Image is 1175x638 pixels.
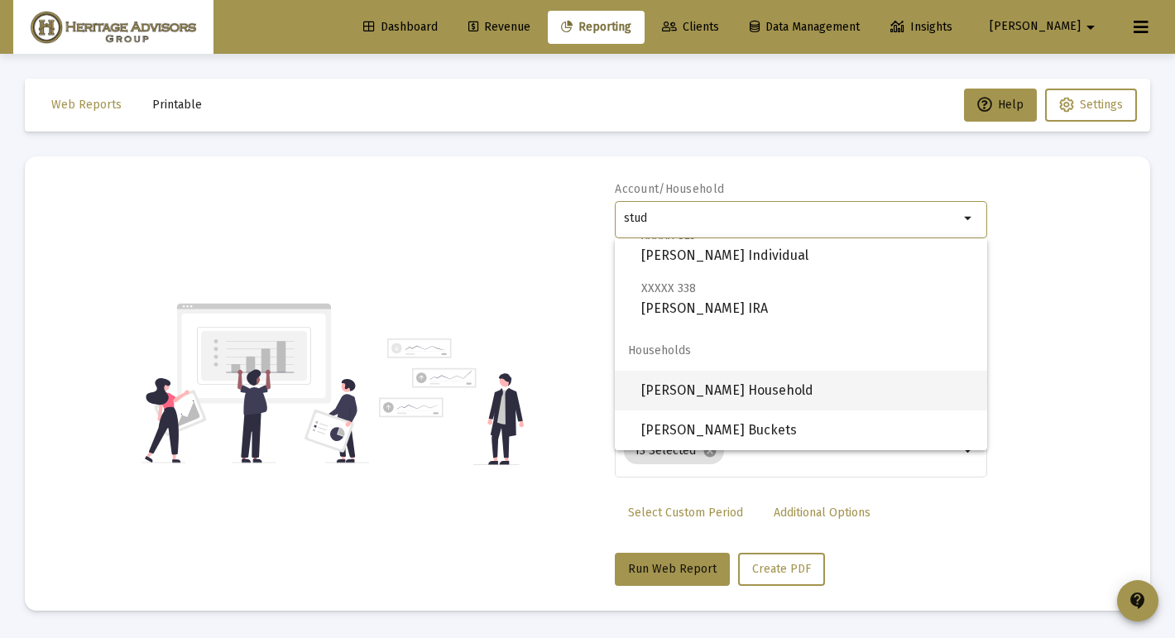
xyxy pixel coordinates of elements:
button: Create PDF [738,553,825,586]
a: Dashboard [350,11,451,44]
a: Data Management [736,11,873,44]
a: Reporting [548,11,645,44]
span: Run Web Report [628,562,717,576]
img: reporting-alt [379,338,524,465]
span: XXXXX 338 [641,281,696,295]
button: Help [964,89,1037,122]
img: Dashboard [26,11,201,44]
span: Insights [890,20,952,34]
span: Revenue [468,20,530,34]
span: [PERSON_NAME] [990,20,1081,34]
mat-chip: 13 Selected [624,438,724,464]
mat-icon: arrow_drop_down [1081,11,1101,44]
label: Account/Household [615,182,724,196]
button: Printable [139,89,215,122]
button: Settings [1045,89,1137,122]
span: Additional Options [774,506,870,520]
mat-icon: arrow_drop_down [959,441,979,461]
mat-icon: arrow_drop_down [959,209,979,228]
span: Help [977,98,1024,112]
span: Data Management [750,20,860,34]
span: Dashboard [363,20,438,34]
span: Create PDF [752,562,811,576]
mat-icon: cancel [703,444,717,458]
mat-icon: contact_support [1128,591,1148,611]
button: Run Web Report [615,553,730,586]
mat-chip-list: Selection [624,434,959,468]
span: Clients [662,20,719,34]
span: Printable [152,98,202,112]
span: Select Custom Period [628,506,743,520]
span: [PERSON_NAME] IRA [641,278,974,319]
span: Settings [1080,98,1123,112]
span: [PERSON_NAME] Household [641,371,974,410]
button: [PERSON_NAME] [970,10,1120,43]
span: [PERSON_NAME] Individual [641,225,974,266]
span: Reporting [561,20,631,34]
span: XXXXX 825 [641,228,696,242]
a: Clients [649,11,732,44]
input: Search or select an account or household [624,212,959,225]
a: Revenue [455,11,544,44]
span: Households [615,331,987,371]
button: Web Reports [38,89,135,122]
a: Insights [877,11,966,44]
span: [PERSON_NAME] Buckets [641,410,974,450]
img: reporting [141,301,369,465]
span: Web Reports [51,98,122,112]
